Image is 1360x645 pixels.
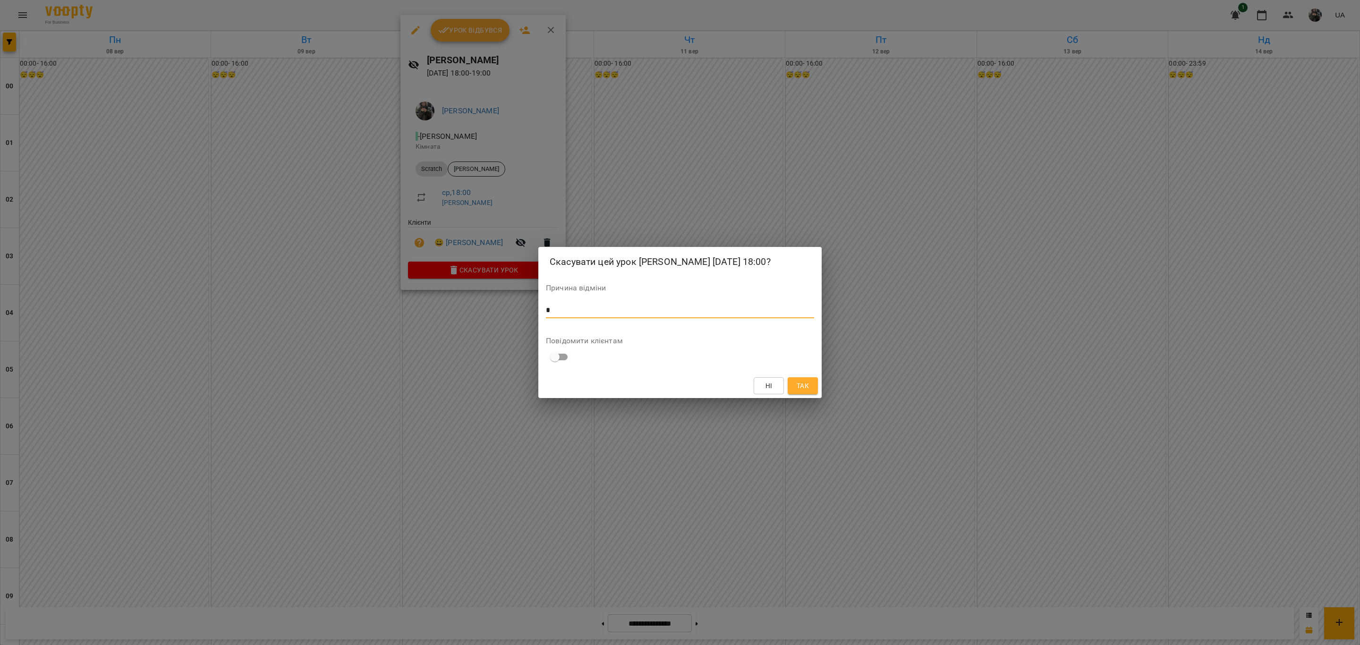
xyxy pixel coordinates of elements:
[550,255,810,269] h2: Скасувати цей урок [PERSON_NAME] [DATE] 18:00?
[754,377,784,394] button: Ні
[546,284,814,292] label: Причина відміни
[765,380,773,391] span: Ні
[546,337,814,345] label: Повідомити клієнтам
[788,377,818,394] button: Так
[797,380,809,391] span: Так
